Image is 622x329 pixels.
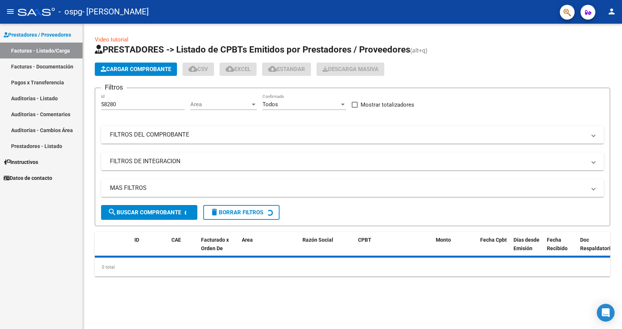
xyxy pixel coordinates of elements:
span: Monto [436,237,451,243]
span: Buscar Comprobante [108,209,181,216]
mat-icon: search [108,208,117,216]
span: CSV [188,66,208,73]
mat-panel-title: FILTROS DEL COMPROBANTE [110,131,586,139]
div: 0 total [95,258,610,276]
span: CPBT [358,237,371,243]
mat-expansion-panel-header: FILTROS DE INTEGRACION [101,152,604,170]
span: Descarga Masiva [322,66,378,73]
mat-icon: menu [6,7,15,16]
span: CAE [171,237,181,243]
button: Estandar [262,63,311,76]
button: Buscar Comprobante [101,205,197,220]
mat-panel-title: FILTROS DE INTEGRACION [110,157,586,165]
datatable-header-cell: ID [131,232,168,265]
mat-icon: cloud_download [268,64,277,73]
span: Mostrar totalizadores [361,100,414,109]
mat-icon: cloud_download [188,64,197,73]
datatable-header-cell: Días desde Emisión [511,232,544,265]
span: Instructivos [4,158,38,166]
span: Datos de contacto [4,174,52,182]
span: - [PERSON_NAME] [82,4,149,20]
button: CSV [183,63,214,76]
div: Open Intercom Messenger [597,304,615,322]
mat-icon: cloud_download [225,64,234,73]
span: Borrar Filtros [210,209,263,216]
span: Todos [262,101,278,108]
app-download-masive: Descarga masiva de comprobantes (adjuntos) [317,63,384,76]
button: EXCEL [220,63,257,76]
span: Fecha Recibido [547,237,568,251]
span: Estandar [268,66,305,73]
span: Doc Respaldatoria [580,237,613,251]
datatable-header-cell: Facturado x Orden De [198,232,239,265]
mat-expansion-panel-header: MAS FILTROS [101,179,604,197]
h3: Filtros [101,82,127,93]
span: EXCEL [225,66,251,73]
datatable-header-cell: Fecha Cpbt [477,232,511,265]
datatable-header-cell: CAE [168,232,198,265]
span: Días desde Emisión [514,237,539,251]
datatable-header-cell: CPBT [355,232,433,265]
mat-expansion-panel-header: FILTROS DEL COMPROBANTE [101,126,604,144]
span: - ospg [58,4,82,20]
span: PRESTADORES -> Listado de CPBTs Emitidos por Prestadores / Proveedores [95,44,410,55]
span: Cargar Comprobante [101,66,171,73]
span: Fecha Cpbt [480,237,507,243]
datatable-header-cell: Area [239,232,289,265]
span: Area [190,101,250,108]
datatable-header-cell: Monto [433,232,477,265]
datatable-header-cell: Razón Social [300,232,355,265]
span: Facturado x Orden De [201,237,229,251]
span: Prestadores / Proveedores [4,31,71,39]
mat-panel-title: MAS FILTROS [110,184,586,192]
button: Descarga Masiva [317,63,384,76]
span: Area [242,237,253,243]
datatable-header-cell: Fecha Recibido [544,232,577,265]
datatable-header-cell: Doc Respaldatoria [577,232,622,265]
span: Razón Social [302,237,333,243]
a: Video tutorial [95,36,128,43]
span: ID [134,237,139,243]
mat-icon: delete [210,208,219,216]
span: (alt+q) [410,47,428,54]
mat-icon: person [607,7,616,16]
button: Borrar Filtros [203,205,280,220]
button: Cargar Comprobante [95,63,177,76]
